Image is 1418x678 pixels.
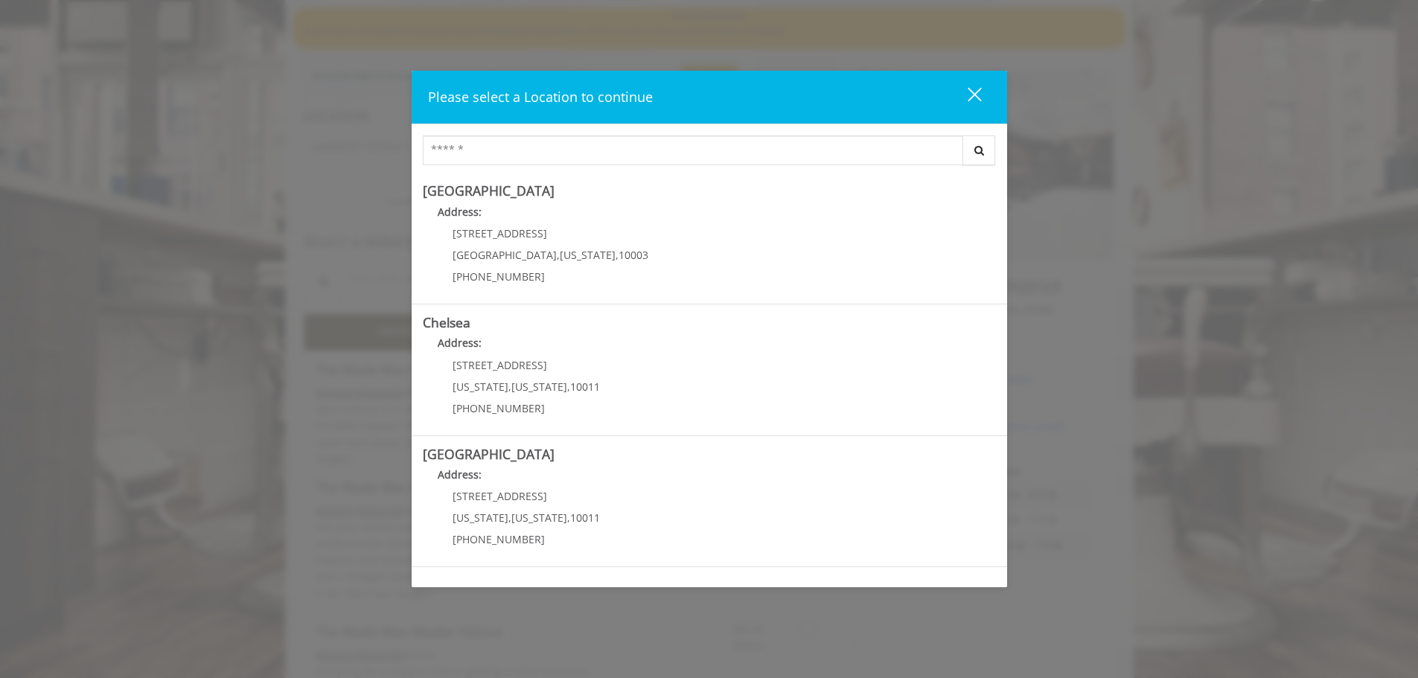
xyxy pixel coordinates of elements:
span: [STREET_ADDRESS] [453,226,547,240]
span: 10011 [570,511,600,525]
span: , [616,248,619,262]
span: , [557,248,560,262]
b: Address: [438,205,482,219]
span: [US_STATE] [453,380,508,394]
span: , [508,511,511,525]
span: [US_STATE] [453,511,508,525]
span: 10011 [570,380,600,394]
span: [PHONE_NUMBER] [453,532,545,546]
span: [PHONE_NUMBER] [453,401,545,415]
i: Search button [971,145,988,156]
b: [GEOGRAPHIC_DATA] [423,182,555,199]
b: Chelsea [423,313,470,331]
span: [US_STATE] [511,380,567,394]
span: [US_STATE] [560,248,616,262]
b: Address: [438,467,482,482]
span: , [567,380,570,394]
b: [GEOGRAPHIC_DATA] [423,445,555,463]
b: Address: [438,336,482,350]
input: Search Center [423,135,963,165]
div: close dialog [951,86,980,109]
span: [US_STATE] [511,511,567,525]
b: Flatiron [423,576,469,594]
button: close dialog [940,82,991,112]
div: Center Select [423,135,996,173]
span: [STREET_ADDRESS] [453,358,547,372]
span: [STREET_ADDRESS] [453,489,547,503]
span: [PHONE_NUMBER] [453,269,545,284]
span: Please select a Location to continue [428,88,653,106]
span: [GEOGRAPHIC_DATA] [453,248,557,262]
span: , [567,511,570,525]
span: , [508,380,511,394]
span: 10003 [619,248,648,262]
